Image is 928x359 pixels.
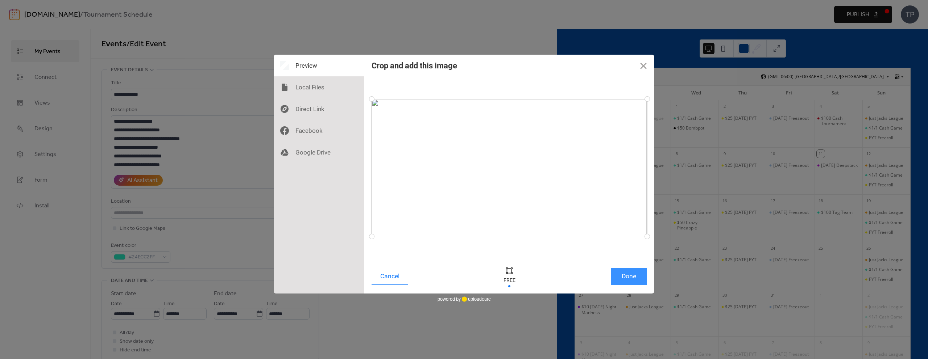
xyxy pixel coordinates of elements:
div: Crop and add this image [372,61,457,70]
div: Google Drive [274,142,364,163]
button: Close [633,55,654,76]
div: Facebook [274,120,364,142]
div: Preview [274,55,364,76]
a: uploadcare [461,296,491,302]
div: powered by [438,293,491,304]
div: Local Files [274,76,364,98]
button: Cancel [372,268,408,285]
button: Done [611,268,647,285]
div: Direct Link [274,98,364,120]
